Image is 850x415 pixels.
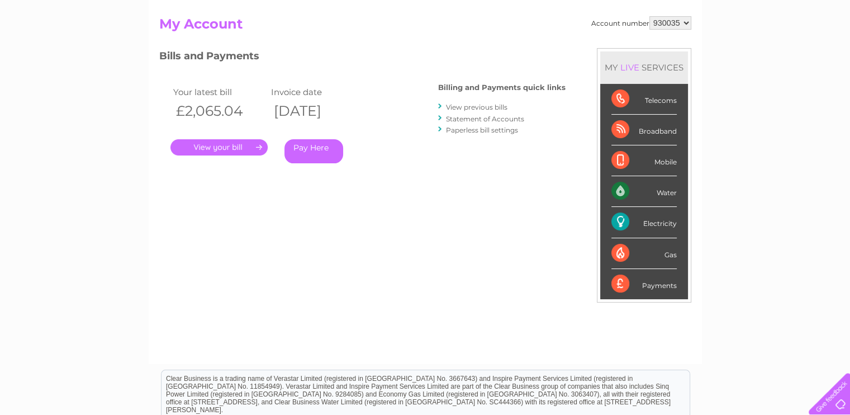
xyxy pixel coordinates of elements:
td: Invoice date [268,84,366,100]
h4: Billing and Payments quick links [438,83,566,92]
a: Paperless bill settings [446,126,518,134]
div: Gas [611,238,677,269]
th: [DATE] [268,100,366,122]
td: Your latest bill [170,84,268,100]
a: Contact [776,48,803,56]
a: Water [653,48,675,56]
div: MY SERVICES [600,51,688,83]
th: £2,065.04 [170,100,268,122]
img: logo.png [30,29,87,63]
a: Log out [813,48,839,56]
h2: My Account [159,16,691,37]
div: Clear Business is a trading name of Verastar Limited (registered in [GEOGRAPHIC_DATA] No. 3667643... [162,6,690,54]
div: Account number [591,16,691,30]
a: Pay Here [284,139,343,163]
div: Telecoms [611,84,677,115]
div: Broadband [611,115,677,145]
div: Mobile [611,145,677,176]
a: View previous bills [446,103,507,111]
a: Telecoms [713,48,746,56]
a: Blog [753,48,769,56]
div: Electricity [611,207,677,238]
a: Energy [681,48,706,56]
div: Water [611,176,677,207]
div: LIVE [618,62,642,73]
a: Statement of Accounts [446,115,524,123]
a: 0333 014 3131 [639,6,716,20]
div: Payments [611,269,677,299]
h3: Bills and Payments [159,48,566,68]
a: . [170,139,268,155]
